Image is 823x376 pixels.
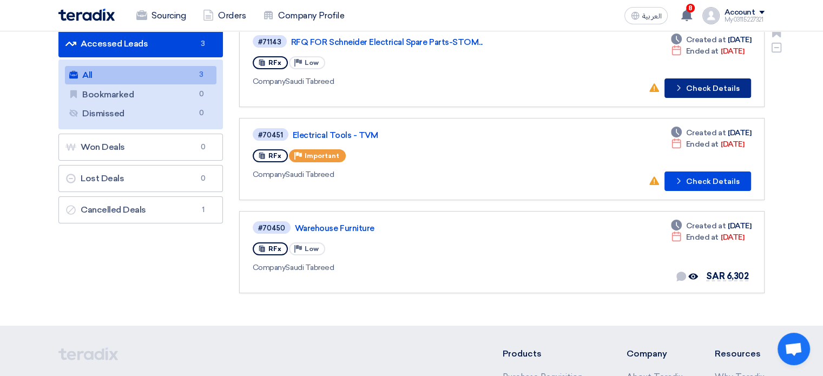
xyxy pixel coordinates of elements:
div: #70450 [258,225,285,232]
a: Bookmarked [65,85,216,104]
a: All [65,66,216,84]
span: العربية [642,12,661,20]
a: RFQ FOR Schneider Electrical Spare Parts-STOM... [291,37,562,47]
span: Created at [686,127,726,138]
img: profile_test.png [702,7,720,24]
div: #70451 [258,131,283,138]
a: Lost Deals0 [58,165,223,192]
span: RFx [268,59,281,67]
span: Company [253,263,286,272]
a: Sourcing [128,4,194,28]
span: 0 [196,173,209,184]
span: Ended at [686,45,719,57]
span: RFx [268,245,281,253]
span: 0 [196,142,209,153]
span: Created at [686,34,726,45]
span: Important [305,152,339,160]
div: My03115227321 [724,17,765,23]
span: Created at [686,220,726,232]
span: 8 [686,4,695,12]
div: [DATE] [671,34,751,45]
li: Company [626,347,682,360]
div: [DATE] [671,138,744,150]
span: Company [253,170,286,179]
a: Orders [194,4,254,28]
span: Low [305,245,319,253]
span: RFx [268,152,281,160]
button: Check Details [664,171,751,191]
a: Accessed Leads3 [58,30,223,57]
span: 3 [196,38,209,49]
span: Company [253,77,286,86]
a: Warehouse Furniture [295,223,565,233]
a: Company Profile [254,4,353,28]
span: 0 [195,89,208,100]
a: Open chat [778,333,810,365]
a: Electrical Tools - TVM [293,130,563,140]
a: Won Deals0 [58,134,223,161]
div: [DATE] [671,127,751,138]
span: Ended at [686,232,719,243]
li: Products [503,347,594,360]
span: Ended at [686,138,719,150]
span: SAR 6,302 [706,271,748,281]
div: [DATE] [671,45,744,57]
button: العربية [624,7,668,24]
span: 3 [195,69,208,81]
div: [DATE] [671,220,751,232]
span: Low [305,59,319,67]
span: 0 [195,108,208,119]
a: Dismissed [65,104,216,123]
div: Account [724,8,755,17]
div: Saudi Tabreed [253,262,568,273]
span: 1 [196,205,209,215]
a: Cancelled Deals1 [58,196,223,223]
li: Resources [715,347,765,360]
button: Check Details [664,78,751,98]
div: Saudi Tabreed [253,76,564,87]
div: Saudi Tabreed [253,169,565,180]
div: #71143 [258,38,281,45]
div: [DATE] [671,232,744,243]
img: Teradix logo [58,9,115,21]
